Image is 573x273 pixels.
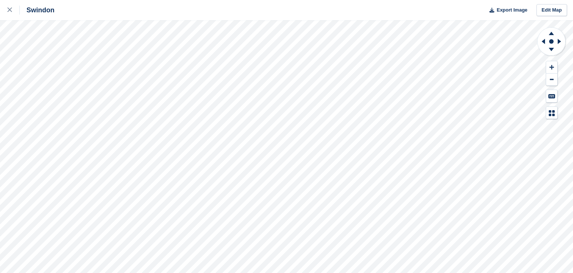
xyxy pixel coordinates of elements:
button: Keyboard Shortcuts [546,90,557,102]
button: Map Legend [546,107,557,119]
button: Export Image [485,4,527,16]
div: Swindon [20,6,54,15]
button: Zoom Out [546,74,557,86]
span: Export Image [497,6,527,14]
button: Zoom In [546,61,557,74]
a: Edit Map [536,4,567,16]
